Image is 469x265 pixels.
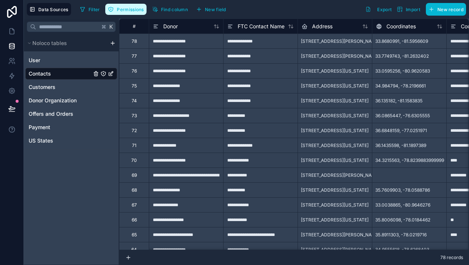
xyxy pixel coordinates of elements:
span: 33.7749743, -81.2632402 [375,53,429,59]
span: 35.8006098, -78.0184462 [375,217,430,223]
span: 36.135182, -81.1583835 [375,98,423,104]
span: 34.3215563, -78.8239883999999 [375,157,444,163]
span: 35.8911303, -78.0219716 [375,232,427,238]
span: [STREET_ADDRESS][US_STATE] [301,68,369,74]
span: [STREET_ADDRESS][PERSON_NAME][PERSON_NAME][US_STATE] [301,38,441,44]
span: Filter [89,7,100,12]
div: 72 [132,128,137,134]
span: 34.9555618, -78.6268403 [375,247,429,253]
span: [STREET_ADDRESS][PERSON_NAME][US_STATE] [301,247,405,253]
span: New record [437,7,463,12]
div: 64 [131,247,137,253]
span: [STREET_ADDRESS][US_STATE] [301,143,369,149]
span: Export [377,7,392,12]
span: Find column [161,7,188,12]
span: Donor [163,23,178,30]
div: 68 [132,187,137,193]
span: Coordinates [386,23,416,30]
a: Permissions [105,4,149,15]
span: [STREET_ADDRESS][US_STATE] [301,128,369,134]
div: 66 [132,217,137,223]
button: Export [363,3,394,16]
div: 71 [132,143,136,149]
div: # [125,23,143,29]
span: New field [205,7,226,12]
span: [STREET_ADDRESS][US_STATE] [301,98,369,104]
div: 75 [132,83,137,89]
span: [STREET_ADDRESS][US_STATE] [301,217,369,223]
button: Filter [77,4,103,15]
span: 36.1435598, -81.1897389 [375,143,426,149]
div: 77 [132,53,137,59]
span: [STREET_ADDRESS][PERSON_NAME][US_STATE] [301,172,405,178]
button: New record [426,3,466,16]
div: 69 [132,172,137,178]
div: 70 [131,157,137,163]
span: 33.0038865, -80.9646276 [375,202,430,208]
span: [STREET_ADDRESS][PERSON_NAME][US_STATE] [301,53,405,59]
div: 76 [132,68,137,74]
button: Find column [150,4,190,15]
span: 78 records [440,255,463,261]
span: 35.7609903, -78.0588786 [375,187,430,193]
span: FTC Contact Name [238,23,285,30]
span: 36.0865447, -76.6305555 [375,113,430,119]
div: 67 [132,202,137,208]
span: [STREET_ADDRESS][US_STATE] [301,83,369,89]
div: 65 [132,232,137,238]
button: Data Sources [27,3,71,16]
span: 36.6848159, -77.0251971 [375,128,427,134]
span: [STREET_ADDRESS][US_STATE] [301,202,369,208]
span: [STREET_ADDRESS][US_STATE] [301,187,369,193]
span: 33.8680991, -81.5956609 [375,38,428,44]
span: [STREET_ADDRESS][US_STATE] [301,157,369,163]
span: Import [406,7,420,12]
span: [STREET_ADDRESS][US_STATE] [301,113,369,119]
span: Permissions [117,7,144,12]
div: 73 [132,113,137,119]
span: Data Sources [38,7,68,12]
button: Permissions [105,4,146,15]
span: 33.0595256, -80.9620583 [375,68,430,74]
span: 34.984794, -78.2196661 [375,83,426,89]
div: 78 [132,38,137,44]
div: 74 [132,98,137,104]
button: Import [394,3,423,16]
button: New field [193,4,229,15]
span: K [109,24,114,29]
a: New record [423,3,466,16]
span: Address [312,23,333,30]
